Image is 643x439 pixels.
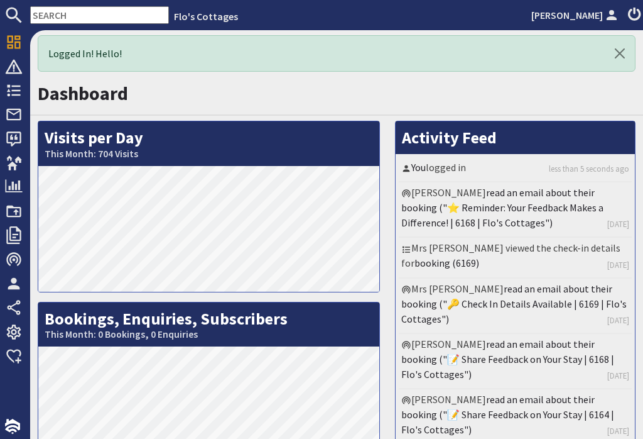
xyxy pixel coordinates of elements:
li: Mrs [PERSON_NAME] viewed the check-in details for [399,238,632,278]
a: read an email about their booking ("⭐ Reminder: Your Feedback Makes a Difference! | 6168 | Flo's ... [401,186,603,229]
a: Flo's Cottages [174,10,238,23]
a: You [411,161,426,174]
h2: Visits per Day [38,121,379,165]
small: This Month: 704 Visits [45,148,373,160]
li: logged in [399,157,632,182]
a: 29/09/2025 05:16 [607,314,629,326]
img: staytech_i_w-64f4e8e9ee0a9c174fd5317b4b171b261742d2d393467e5bdba4413f4f884c10.svg [5,419,20,434]
a: Activity Feed [402,127,497,148]
a: 27/09/2025 22:40 [607,370,629,382]
a: Dashboard [38,81,128,105]
a: 01/10/2025 20:37 [607,218,629,230]
small: This Month: 0 Bookings, 0 Enquiries [45,328,373,340]
li: Mrs [PERSON_NAME] [399,279,632,334]
a: read an email about their booking ("🔑 Check In Details Available | 6169 | Flo's Cottages") [401,282,627,325]
a: 29/09/2025 05:16 [607,259,629,271]
div: Logged In! Hello! [38,35,635,72]
h2: Bookings, Enquiries, Subscribers [38,303,379,347]
a: read an email about their booking ("📝 Share Feedback on Your Stay | 6168 | Flo's Cottages") [401,338,614,381]
a: 27/09/2025 22:40 [607,425,629,437]
li: [PERSON_NAME] [399,182,632,238]
li: [PERSON_NAME] [399,334,632,389]
a: 06/10/2025 10:30 [549,163,629,175]
a: booking (6169) [414,257,479,269]
a: read an email about their booking ("📝 Share Feedback on Your Stay | 6164 | Flo's Cottages") [401,393,614,436]
input: SEARCH [30,6,169,24]
a: [PERSON_NAME] [531,8,620,23]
